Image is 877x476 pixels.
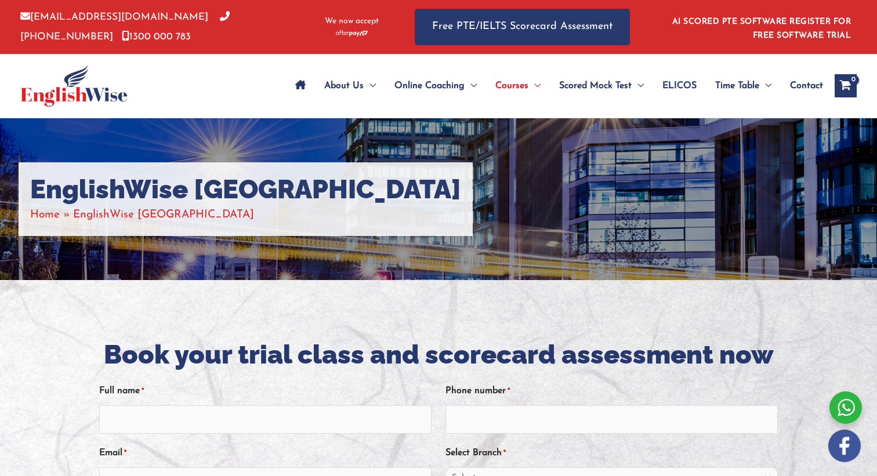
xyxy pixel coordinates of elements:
a: View Shopping Cart, empty [835,74,857,97]
label: Email [99,444,126,463]
h1: EnglishWise [GEOGRAPHIC_DATA] [30,174,461,205]
a: Contact [781,66,823,106]
span: ELICOS [662,66,697,106]
label: Select Branch [445,444,506,463]
span: Menu Toggle [632,66,644,106]
a: Free PTE/IELTS Scorecard Assessment [415,9,630,45]
a: Time TableMenu Toggle [706,66,781,106]
span: About Us [324,66,364,106]
span: Contact [790,66,823,106]
a: [PHONE_NUMBER] [20,12,230,41]
label: Phone number [445,381,510,401]
span: We now accept [325,16,379,27]
a: [EMAIL_ADDRESS][DOMAIN_NAME] [20,12,208,22]
img: Afterpay-Logo [336,30,368,37]
a: About UsMenu Toggle [315,66,385,106]
h2: Book your trial class and scorecard assessment now [99,338,778,372]
a: 1300 000 783 [122,32,191,42]
nav: Site Navigation: Main Menu [286,66,823,106]
span: Menu Toggle [364,66,376,106]
a: Scored Mock TestMenu Toggle [550,66,653,106]
span: Menu Toggle [528,66,541,106]
a: ELICOS [653,66,706,106]
span: Time Table [715,66,759,106]
nav: Breadcrumbs [30,205,461,224]
img: white-facebook.png [828,430,861,462]
span: Menu Toggle [465,66,477,106]
span: Courses [495,66,528,106]
a: Online CoachingMenu Toggle [385,66,486,106]
span: Online Coaching [394,66,465,106]
span: Scored Mock Test [559,66,632,106]
a: Home [30,209,60,220]
a: AI SCORED PTE SOFTWARE REGISTER FOR FREE SOFTWARE TRIAL [672,17,851,40]
img: cropped-ew-logo [20,65,128,107]
span: EnglishWise [GEOGRAPHIC_DATA] [73,209,254,220]
aside: Header Widget 1 [665,8,857,46]
label: Full name [99,381,144,401]
span: Menu Toggle [759,66,771,106]
a: CoursesMenu Toggle [486,66,550,106]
